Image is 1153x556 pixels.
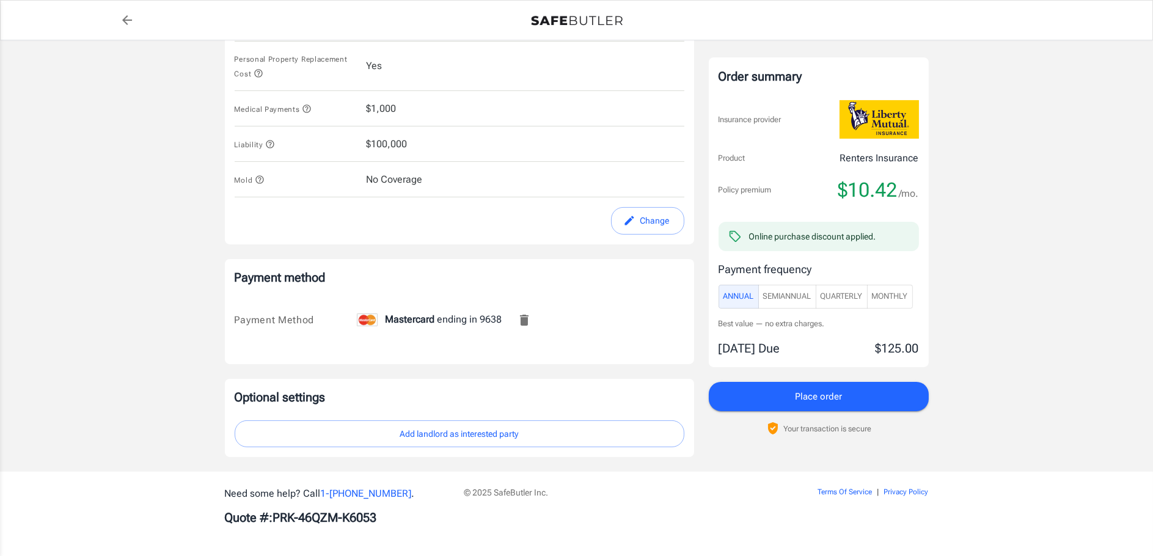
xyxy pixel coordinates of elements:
[719,67,919,86] div: Order summary
[611,207,684,235] button: edit
[386,313,435,325] span: Mastercard
[840,100,919,139] img: Liberty Mutual
[821,290,863,304] span: Quarterly
[367,59,383,73] span: Yes
[235,389,684,406] p: Optional settings
[235,51,357,81] button: Personal Property Replacement Cost
[235,420,684,448] button: Add landlord as interested party
[719,261,919,277] p: Payment frequency
[719,318,919,330] p: Best value — no extra charges.
[225,510,377,525] b: Quote #: PRK-46QZM-K6053
[531,16,623,26] img: Back to quotes
[367,172,423,187] span: No Coverage
[884,488,929,496] a: Privacy Policy
[235,172,265,187] button: Mold
[719,114,781,126] p: Insurance provider
[235,137,276,152] button: Liability
[877,488,879,496] span: |
[235,269,684,286] p: Payment method
[784,423,872,434] p: Your transaction is secure
[749,230,876,243] div: Online purchase discount applied.
[115,8,139,32] a: back to quotes
[719,184,772,196] p: Policy premium
[709,382,929,411] button: Place order
[899,185,919,202] span: /mo.
[357,313,502,325] span: ending in 9638
[367,137,408,152] span: $100,000
[719,152,745,164] p: Product
[357,313,378,326] img: mastercard
[758,285,816,309] button: SemiAnnual
[838,178,898,202] span: $10.42
[795,389,842,404] span: Place order
[367,101,397,116] span: $1,000
[867,285,913,309] button: Monthly
[225,486,450,501] p: Need some help? Call .
[464,486,749,499] p: © 2025 SafeButler Inc.
[235,105,312,114] span: Medical Payments
[763,290,811,304] span: SemiAnnual
[510,305,539,335] button: Remove this card
[818,488,873,496] a: Terms Of Service
[872,290,908,304] span: Monthly
[235,55,348,78] span: Personal Property Replacement Cost
[235,141,276,149] span: Liability
[235,101,312,116] button: Medical Payments
[840,151,919,166] p: Renters Insurance
[235,176,265,185] span: Mold
[816,285,868,309] button: Quarterly
[719,339,780,357] p: [DATE] Due
[719,285,759,309] button: Annual
[723,290,754,304] span: Annual
[235,313,357,327] div: Payment Method
[321,488,412,499] a: 1-[PHONE_NUMBER]
[876,339,919,357] p: $125.00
